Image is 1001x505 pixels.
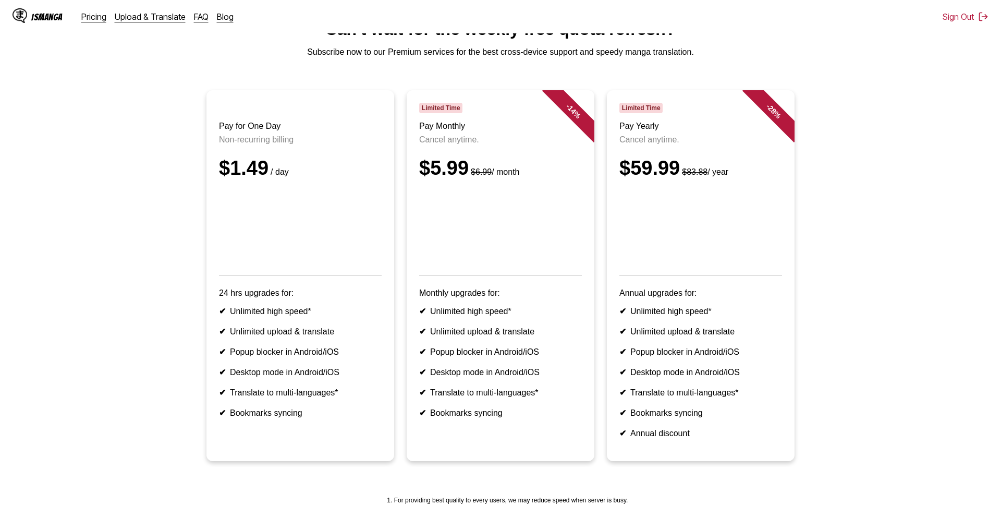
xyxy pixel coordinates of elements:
[619,327,626,336] b: ✔
[8,47,993,57] p: Subscribe now to our Premium services for the best cross-device support and speedy manga translat...
[419,135,582,145] p: Cancel anytime.
[219,327,382,336] li: Unlimited upload & translate
[219,368,226,377] b: ✔
[217,11,234,22] a: Blog
[419,327,426,336] b: ✔
[619,347,626,356] b: ✔
[419,103,462,113] span: Limited Time
[219,408,226,417] b: ✔
[219,408,382,418] li: Bookmarks syncing
[419,347,582,357] li: Popup blocker in Android/iOS
[619,429,626,438] b: ✔
[268,167,289,176] small: / day
[419,408,582,418] li: Bookmarks syncing
[13,8,27,23] img: IsManga Logo
[419,307,426,316] b: ✔
[115,11,186,22] a: Upload & Translate
[419,347,426,356] b: ✔
[419,306,582,316] li: Unlimited high speed*
[419,157,582,179] div: $5.99
[219,327,226,336] b: ✔
[219,306,382,316] li: Unlimited high speed*
[219,157,382,179] div: $1.49
[619,408,626,417] b: ✔
[619,288,782,298] p: Annual upgrades for:
[742,80,805,142] div: - 28 %
[419,388,582,398] li: Translate to multi-languages*
[943,11,988,22] button: Sign Out
[419,408,426,417] b: ✔
[619,368,626,377] b: ✔
[219,192,382,261] iframe: PayPal
[219,288,382,298] p: 24 hrs upgrades for:
[682,167,707,176] s: $83.88
[619,347,782,357] li: Popup blocker in Android/iOS
[419,288,582,298] p: Monthly upgrades for:
[619,157,782,179] div: $59.99
[81,11,106,22] a: Pricing
[619,135,782,145] p: Cancel anytime.
[219,307,226,316] b: ✔
[419,327,582,336] li: Unlimited upload & translate
[31,12,63,22] div: IsManga
[619,192,782,261] iframe: PayPal
[219,347,382,357] li: Popup blocker in Android/iOS
[619,388,782,398] li: Translate to multi-languages*
[619,327,782,336] li: Unlimited upload & translate
[619,388,626,397] b: ✔
[219,388,382,398] li: Translate to multi-languages*
[619,307,626,316] b: ✔
[680,167,728,176] small: / year
[542,80,605,142] div: - 14 %
[619,367,782,377] li: Desktop mode in Android/iOS
[419,122,582,131] h3: Pay Monthly
[219,388,226,397] b: ✔
[419,192,582,261] iframe: PayPal
[194,11,209,22] a: FAQ
[219,367,382,377] li: Desktop mode in Android/iOS
[978,11,988,22] img: Sign out
[13,8,81,25] a: IsManga LogoIsManga
[619,122,782,131] h3: Pay Yearly
[219,347,226,356] b: ✔
[419,388,426,397] b: ✔
[471,167,492,176] s: $6.99
[469,167,519,176] small: / month
[419,368,426,377] b: ✔
[219,122,382,131] h3: Pay for One Day
[219,135,382,145] p: Non-recurring billing
[619,408,782,418] li: Bookmarks syncing
[619,103,663,113] span: Limited Time
[619,428,782,438] li: Annual discount
[619,306,782,316] li: Unlimited high speed*
[419,367,582,377] li: Desktop mode in Android/iOS
[394,497,628,504] li: For providing best quality to every users, we may reduce speed when server is busy.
